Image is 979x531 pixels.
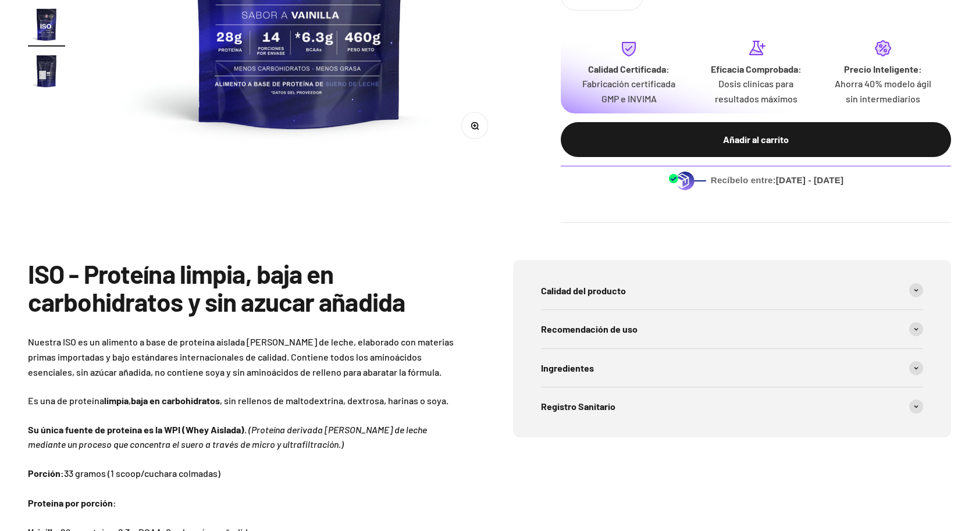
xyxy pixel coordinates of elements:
[561,122,951,157] button: Añadir al carrito
[541,322,638,337] span: Recomendación de uso
[711,63,802,74] strong: Eficacia Comprobada:
[61,69,89,76] div: Dominio
[19,30,28,40] img: website_grey.svg
[541,361,594,376] span: Ingredientes
[541,387,924,426] summary: Registro Sanitario
[104,395,129,406] strong: limpia
[711,174,843,187] span: Recíbelo entre:
[584,132,928,147] div: Añadir al carrito
[541,399,615,414] span: Registro Sanitario
[124,67,133,77] img: tab_keywords_by_traffic_grey.svg
[829,76,937,106] p: Ahorra 40% modelo ágil sin intermediarios
[776,175,843,185] b: [DATE] - [DATE]
[137,69,185,76] div: Palabras clave
[541,310,924,348] summary: Recomendación de uso
[28,334,467,379] p: Nuestra ISO es un alimento a base de proteína aislada [PERSON_NAME] de leche, elaborado con mater...
[30,30,130,40] div: Dominio: [DOMAIN_NAME]
[28,6,65,47] button: Ir al artículo 16
[48,67,58,77] img: tab_domain_overview_orange.svg
[28,52,65,93] button: Ir al artículo 17
[28,424,247,435] strong: Su única fuente de proteína es la WPI (Whey Aislada).
[28,466,467,511] p: 33 gramos (1 scoop/cuchara colmadas)
[33,19,57,28] div: v 4.0.25
[588,63,670,74] strong: Calidad Certificada:
[19,19,28,28] img: logo_orange.svg
[28,6,65,43] img: Proteína Aislada (ISO)
[541,349,924,387] summary: Ingredientes
[28,260,467,316] h2: ISO - Proteína limpia, baja en carbohidratos y sin azucar añadida
[844,63,922,74] strong: Precio Inteligente:
[28,497,116,508] strong: Proteína por porción:
[28,468,64,479] strong: Porción:
[575,76,683,106] p: Fabricación certificada GMP e INVIMA
[541,283,626,298] span: Calidad del producto
[28,52,65,90] img: Proteína Aislada (ISO)
[702,76,810,106] p: Dosis clínicas para resultados máximos
[541,272,924,310] summary: Calidad del producto
[131,395,220,406] strong: baja en carbohidratos
[28,393,467,408] p: Es una de proteína , , sin rellenos de maltodextrina, dextrosa, harinas o soya.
